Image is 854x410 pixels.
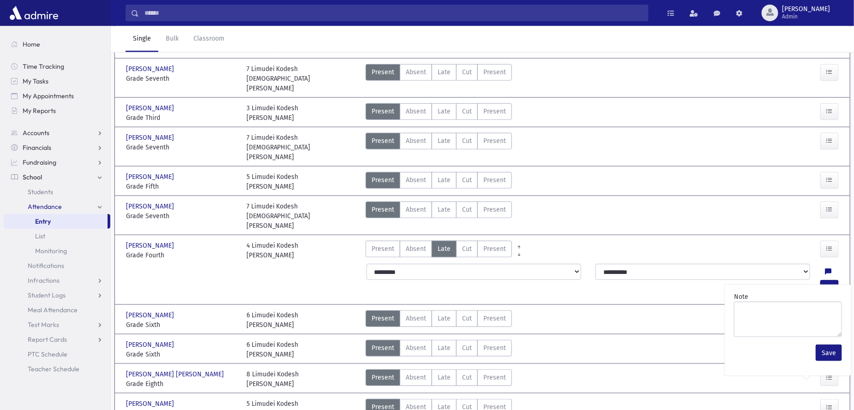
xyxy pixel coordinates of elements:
span: Absent [406,343,426,353]
span: [PERSON_NAME] [126,172,176,182]
span: Absent [406,67,426,77]
a: Entry [4,214,108,229]
div: 7 Limudei Kodesh [DEMOGRAPHIC_DATA][PERSON_NAME] [247,202,358,231]
span: Grade Sixth [126,350,237,359]
span: Grade Fifth [126,182,237,191]
a: Teacher Schedule [4,362,110,376]
div: AttTypes [366,64,512,93]
a: Student Logs [4,288,110,303]
label: Note [734,292,748,302]
span: Present [372,175,394,185]
span: Grade Sixth [126,320,237,330]
span: School [23,173,42,181]
div: AttTypes [366,202,512,231]
a: Time Tracking [4,59,110,74]
div: 7 Limudei Kodesh [DEMOGRAPHIC_DATA][PERSON_NAME] [247,64,358,93]
span: Notifications [28,261,64,270]
span: Meal Attendance [28,306,78,314]
span: Student Logs [28,291,66,299]
div: 8 Limudei Kodesh [PERSON_NAME] [247,369,299,389]
button: Save [816,345,842,361]
span: Present [483,136,506,146]
div: AttTypes [366,103,512,123]
span: Cut [462,343,472,353]
span: My Tasks [23,77,48,85]
span: Present [483,373,506,382]
a: Accounts [4,125,110,140]
span: Admin [782,13,830,20]
span: Attendance [28,202,62,211]
span: Grade Seventh [126,74,237,83]
span: Absent [406,244,426,254]
span: Late [438,314,451,323]
span: Present [483,314,506,323]
div: 6 Limudei Kodesh [PERSON_NAME] [247,310,299,330]
span: [PERSON_NAME] [126,241,176,250]
span: Present [372,314,394,323]
span: [PERSON_NAME] [PERSON_NAME] [126,369,226,379]
div: AttTypes [366,310,512,330]
span: Present [483,244,506,254]
span: Grade Third [126,113,237,123]
a: Attendance [4,199,110,214]
span: My Appointments [23,92,74,100]
span: Present [372,373,394,382]
div: 7 Limudei Kodesh [DEMOGRAPHIC_DATA][PERSON_NAME] [247,133,358,162]
span: [PERSON_NAME] [126,340,176,350]
span: Late [438,373,451,382]
a: Test Marks [4,317,110,332]
a: Report Cards [4,332,110,347]
a: My Reports [4,103,110,118]
div: AttTypes [366,369,512,389]
span: Report Cards [28,335,67,344]
span: Infractions [28,276,60,285]
span: Late [438,205,451,214]
span: Present [483,107,506,116]
span: Late [438,343,451,353]
span: Present [372,107,394,116]
a: Notifications [4,258,110,273]
span: Cut [462,314,472,323]
span: Present [372,244,394,254]
span: Absent [406,175,426,185]
span: Present [483,175,506,185]
span: Cut [462,136,472,146]
a: Infractions [4,273,110,288]
span: Time Tracking [23,62,64,71]
span: Absent [406,205,426,214]
img: AdmirePro [7,4,60,22]
a: Students [4,184,110,199]
span: Present [483,343,506,353]
span: [PERSON_NAME] [126,133,176,143]
span: My Reports [23,107,56,115]
span: Fundraising [23,158,56,166]
span: Students [28,188,53,196]
span: List [35,232,45,240]
span: Cut [462,67,472,77]
span: Late [438,136,451,146]
a: PTC Schedule [4,347,110,362]
a: My Tasks [4,74,110,89]
span: Present [372,136,394,146]
span: Cut [462,244,472,254]
span: Late [438,175,451,185]
span: Entry [35,217,51,226]
span: Cut [462,205,472,214]
span: Absent [406,373,426,382]
span: Late [438,67,451,77]
span: Grade Seventh [126,211,237,221]
div: 3 Limudei Kodesh [PERSON_NAME] [247,103,299,123]
a: Bulk [158,26,186,52]
a: Fundraising [4,155,110,170]
span: Teacher Schedule [28,365,79,373]
span: Late [438,244,451,254]
span: [PERSON_NAME] [126,103,176,113]
span: Monitoring [35,247,67,255]
span: Present [483,67,506,77]
span: Present [483,205,506,214]
div: AttTypes [366,133,512,162]
a: Financials [4,140,110,155]
span: Accounts [23,129,49,137]
a: Single [126,26,158,52]
a: List [4,229,110,244]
